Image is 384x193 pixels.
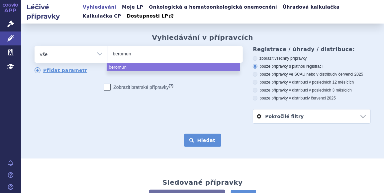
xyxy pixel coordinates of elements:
button: Hledat [184,134,222,147]
a: Dostupnosti LP [125,12,177,21]
a: Onkologická a hematoonkologická onemocnění [147,3,279,12]
label: pouze přípravky v distribuci v posledních 12 měsících [253,80,371,85]
span: v červenci 2025 [336,72,363,77]
a: Přidat parametr [35,67,87,73]
h2: Vyhledávání v přípravcích [152,33,253,41]
h2: Léčivé přípravky [21,2,81,21]
h3: Registrace / úhrady / distribuce: [253,46,371,52]
abbr: (?) [169,84,173,88]
label: zobrazit všechny přípravky [253,56,371,61]
span: v červenci 2025 [308,96,336,100]
label: pouze přípravky v distribuci [253,96,371,101]
a: Kalkulačka CP [81,12,123,21]
a: Moje LP [120,3,145,12]
li: beromun [107,63,240,71]
a: Pokročilé filtry [253,109,370,123]
h2: Sledované přípravky [162,178,243,186]
a: Vyhledávání [81,3,118,12]
label: pouze přípravky ve SCAU nebo v distribuci [253,72,371,77]
label: Zobrazit bratrské přípravky [104,84,173,91]
label: pouze přípravky s platnou registrací [253,64,371,69]
span: Dostupnosti LP [127,13,168,19]
label: pouze přípravky v distribuci v posledních 3 měsících [253,88,371,93]
a: Úhradová kalkulačka [281,3,342,12]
